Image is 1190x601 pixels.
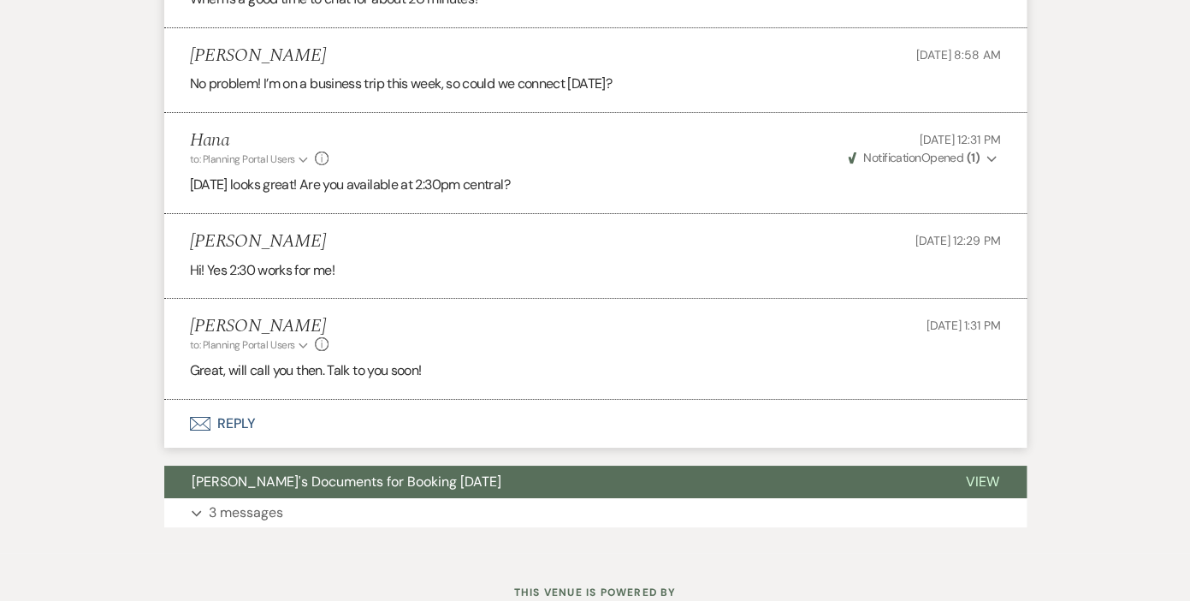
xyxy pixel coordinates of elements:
[192,473,501,491] span: [PERSON_NAME]'s Documents for Booking [DATE]
[920,132,1001,147] span: [DATE] 12:31 PM
[190,130,329,152] h5: Hana
[190,174,1001,196] p: [DATE] looks great! Are you available at 2:30pm central?
[190,337,311,353] button: to: Planning Portal Users
[966,473,999,491] span: View
[190,45,326,67] h5: [PERSON_NAME]
[190,338,295,352] span: to: Planning Portal Users
[190,152,295,166] span: to: Planning Portal Users
[190,152,311,167] button: to: Planning Portal Users
[209,502,283,524] p: 3 messages
[915,233,1001,248] span: [DATE] 12:29 PM
[926,318,1000,333] span: [DATE] 1:31 PM
[190,360,1001,382] p: Great, will call you then. Talk to you soon!
[190,316,329,337] h5: [PERSON_NAME]
[848,150,980,165] span: Opened
[938,466,1027,498] button: View
[164,466,938,498] button: [PERSON_NAME]'s Documents for Booking [DATE]
[966,150,979,165] strong: ( 1 )
[190,73,1001,95] p: No problem! I’m on a business trip this week, so could we connect [DATE]?
[915,47,1000,62] span: [DATE] 8:58 AM
[164,400,1027,448] button: Reply
[190,231,326,253] h5: [PERSON_NAME]
[164,498,1027,527] button: 3 messages
[863,150,921,165] span: Notification
[845,149,1001,167] button: NotificationOpened (1)
[190,259,1001,282] p: Hi! Yes 2:30 works for me!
